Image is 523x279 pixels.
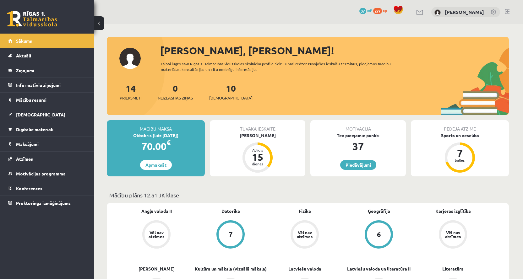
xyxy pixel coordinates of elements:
span: Atzīmes [16,156,33,162]
span: 37 [359,8,366,14]
div: [PERSON_NAME], [PERSON_NAME]! [160,43,509,58]
legend: Informatīvie ziņojumi [16,78,86,92]
div: Oktobris (līdz [DATE]) [107,132,205,139]
span: mP [367,8,372,13]
div: balles [450,158,469,162]
div: 15 [248,152,267,162]
a: Vēl nav atzīmes [416,220,490,250]
a: Literatūra [442,266,464,272]
span: Motivācijas programma [16,171,66,176]
a: Digitālie materiāli [8,122,86,137]
div: Pēdējā atzīme [411,120,509,132]
div: 37 [310,139,406,154]
a: Aktuāli [8,48,86,63]
div: Tuvākā ieskaite [210,120,305,132]
a: Fizika [299,208,311,214]
a: [DEMOGRAPHIC_DATA] [8,107,86,122]
span: Digitālie materiāli [16,126,53,132]
legend: Maksājumi [16,137,86,151]
span: xp [383,8,387,13]
a: Latviešu valoda [288,266,321,272]
a: Ģeogrāfija [368,208,390,214]
p: Mācību plāns 12.a1 JK klase [109,191,506,199]
div: 70.00 [107,139,205,154]
legend: Ziņojumi [16,63,86,78]
a: 0Neizlasītās ziņas [158,83,193,101]
span: [DEMOGRAPHIC_DATA] [209,95,253,101]
span: Konferences [16,185,42,191]
div: dienas [248,162,267,166]
a: 37 mP [359,8,372,13]
a: Apmaksāt [140,160,172,170]
a: Motivācijas programma [8,166,86,181]
a: Vēl nav atzīmes [119,220,193,250]
div: Atlicis [248,148,267,152]
span: [DEMOGRAPHIC_DATA] [16,112,65,117]
a: 6 [342,220,416,250]
a: Sports un veselība 7 balles [411,132,509,174]
a: 277 xp [373,8,390,13]
a: Maksājumi [8,137,86,151]
div: Laipni lūgts savā Rīgas 1. Tālmācības vidusskolas skolnieka profilā. Šeit Tu vari redzēt tuvojošo... [161,61,402,72]
div: Vēl nav atzīmes [296,230,313,239]
span: 277 [373,8,382,14]
a: [PERSON_NAME] [139,266,175,272]
span: Aktuāli [16,53,31,58]
a: Konferences [8,181,86,196]
span: Priekšmeti [120,95,141,101]
a: Sākums [8,34,86,48]
a: Proktoringa izmēģinājums [8,196,86,210]
a: 10[DEMOGRAPHIC_DATA] [209,83,253,101]
img: Aleksandrs Demidenko [434,9,441,16]
a: Piedāvājumi [340,160,376,170]
a: 7 [193,220,268,250]
div: 7 [450,148,469,158]
div: Tev pieejamie punkti [310,132,406,139]
span: € [166,138,171,147]
a: Latviešu valoda un literatūra II [347,266,411,272]
a: Rīgas 1. Tālmācības vidusskola [7,11,57,27]
a: Angļu valoda II [141,208,172,214]
a: Karjeras izglītība [435,208,471,214]
div: 7 [229,231,233,238]
a: Atzīmes [8,152,86,166]
div: [PERSON_NAME] [210,132,305,139]
div: Mācību maksa [107,120,205,132]
div: Sports un veselība [411,132,509,139]
a: Vēl nav atzīmes [268,220,342,250]
span: Proktoringa izmēģinājums [16,200,71,206]
a: Informatīvie ziņojumi [8,78,86,92]
a: Ziņojumi [8,63,86,78]
div: Vēl nav atzīmes [148,230,165,239]
a: Mācību resursi [8,93,86,107]
a: 14Priekšmeti [120,83,141,101]
a: [PERSON_NAME] [445,9,484,15]
span: Mācību resursi [16,97,46,103]
span: Neizlasītās ziņas [158,95,193,101]
div: Vēl nav atzīmes [444,230,462,239]
a: Datorika [221,208,240,214]
a: Kultūra un māksla (vizuālā māksla) [195,266,267,272]
span: Sākums [16,38,32,44]
a: [PERSON_NAME] Atlicis 15 dienas [210,132,305,174]
div: Motivācija [310,120,406,132]
div: 6 [377,231,381,238]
